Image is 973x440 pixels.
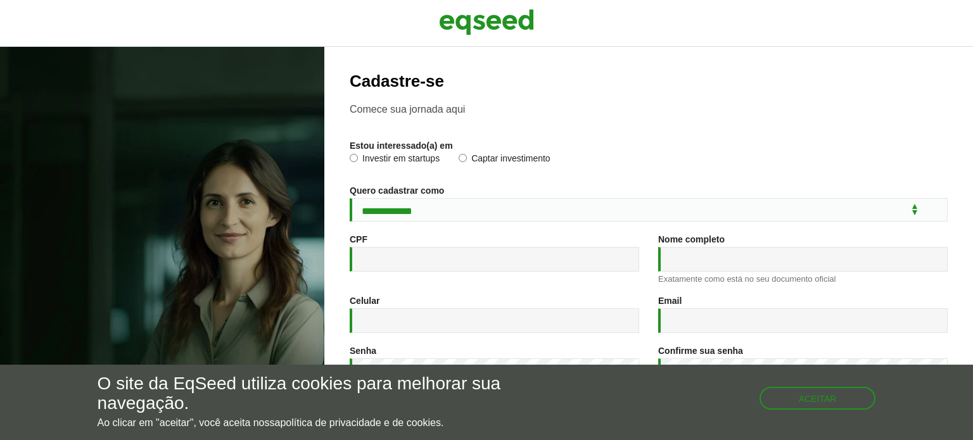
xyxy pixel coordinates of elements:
input: Captar investimento [459,154,467,162]
label: Nome completo [658,235,725,244]
a: política de privacidade e de cookies [280,418,441,428]
label: Email [658,296,682,305]
input: Investir em startups [350,154,358,162]
img: EqSeed Logo [439,6,534,38]
label: Confirme sua senha [658,346,743,355]
label: CPF [350,235,367,244]
h5: O site da EqSeed utiliza cookies para melhorar sua navegação. [98,374,564,413]
label: Celular [350,296,379,305]
h2: Cadastre-se [350,72,948,91]
p: Ao clicar em "aceitar", você aceita nossa . [98,417,564,429]
p: Comece sua jornada aqui [350,103,948,115]
label: Estou interessado(a) em [350,141,453,150]
label: Investir em startups [350,154,440,167]
div: Exatamente como está no seu documento oficial [658,275,948,283]
button: Aceitar [760,387,876,410]
label: Quero cadastrar como [350,186,444,195]
label: Senha [350,346,376,355]
label: Captar investimento [459,154,550,167]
